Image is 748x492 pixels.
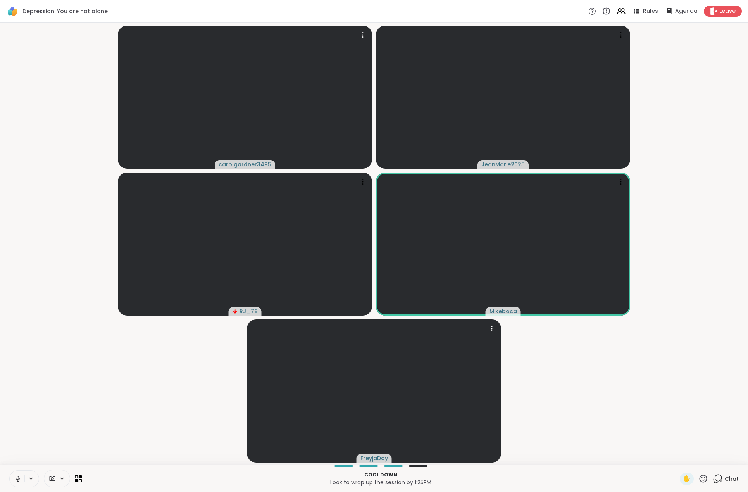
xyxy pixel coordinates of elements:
span: carolgardner3495 [219,161,271,168]
span: ✋ [683,474,691,483]
span: Leave [719,7,736,15]
span: Mikeboca [489,307,517,315]
p: Look to wrap up the session by 1:25PM [86,478,675,486]
span: audio-muted [233,309,238,314]
span: RJ_78 [240,307,258,315]
span: Rules [643,7,658,15]
span: FreyjaDay [360,454,388,462]
span: Depression: You are not alone [22,7,108,15]
span: Chat [725,475,739,483]
img: ShareWell Logomark [6,5,19,18]
span: Agenda [675,7,698,15]
p: Cool down [86,471,675,478]
span: JeanMarie2025 [481,161,525,168]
